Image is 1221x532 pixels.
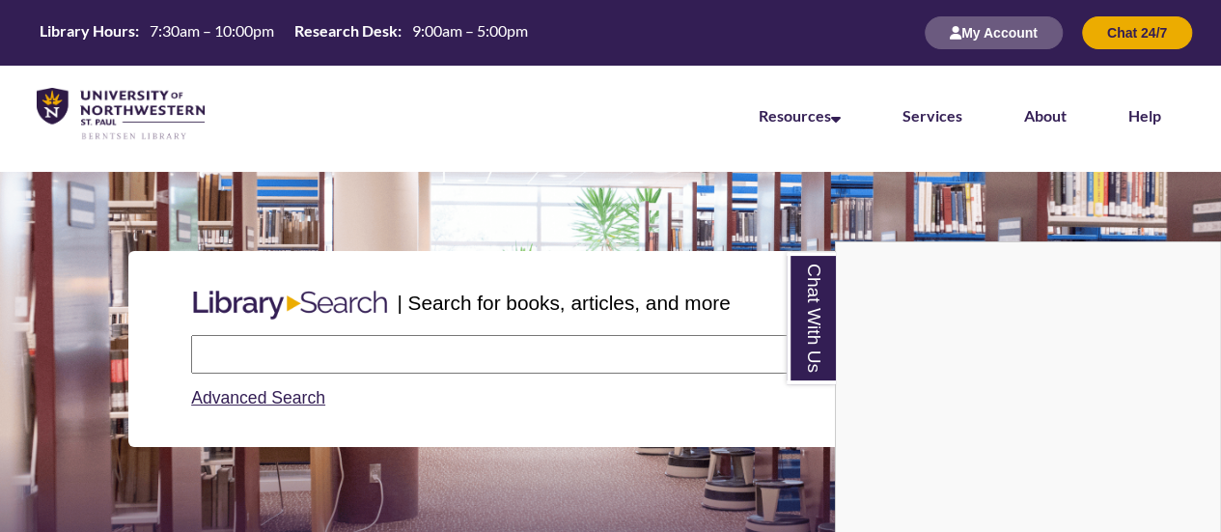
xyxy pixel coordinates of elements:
[759,106,841,125] a: Resources
[1128,106,1161,125] a: Help
[37,88,205,141] img: UNWSP Library Logo
[787,252,836,384] a: Chat With Us
[902,106,962,125] a: Services
[1024,106,1067,125] a: About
